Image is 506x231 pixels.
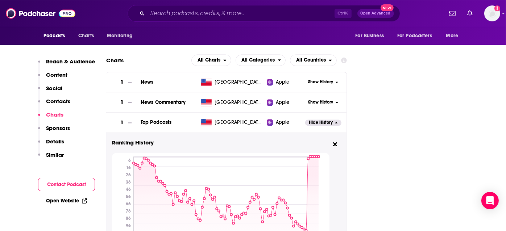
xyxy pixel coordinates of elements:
a: 1 [106,92,141,112]
p: Details [46,138,64,145]
a: [GEOGRAPHIC_DATA] [198,119,267,126]
h2: Categories [236,54,286,66]
h3: Ranking History [112,139,329,147]
a: [GEOGRAPHIC_DATA] [198,79,267,86]
a: Open Website [46,198,87,204]
button: Open AdvancedNew [357,9,394,18]
button: Sponsors [38,125,70,138]
svg: Add a profile image [494,5,500,11]
button: open menu [38,29,74,43]
span: Monitoring [107,31,133,41]
span: More [446,31,459,41]
span: Ctrl K [335,9,352,18]
a: News [141,79,154,85]
button: open menu [102,29,142,43]
a: Top Podcasts [141,119,172,125]
a: 1 [106,113,141,133]
button: open menu [191,54,231,66]
h3: 1 [120,98,124,106]
button: Content [38,71,67,85]
tspan: 56 [126,194,131,199]
p: Reach & Audience [46,58,95,65]
p: Contacts [46,98,70,105]
tspan: 46 [126,186,131,192]
span: New [381,4,394,11]
button: Reach & Audience [38,58,95,71]
a: 1 [106,72,141,92]
h2: Countries [290,54,337,66]
button: open menu [290,54,337,66]
img: User Profile [484,5,500,21]
p: Content [46,71,67,78]
h3: 1 [120,118,124,127]
tspan: 6 [128,157,131,163]
button: open menu [393,29,443,43]
tspan: 76 [126,208,131,213]
tspan: 26 [126,172,131,177]
a: Show notifications dropdown [446,7,459,20]
button: Social [38,85,62,98]
a: Apple [267,79,305,86]
button: Show History [305,99,341,105]
button: open menu [350,29,393,43]
tspan: 96 [126,223,131,228]
span: For Business [355,31,384,41]
span: All Countries [296,58,326,63]
span: Apple [276,79,290,86]
p: Similar [46,151,64,158]
button: Details [38,138,64,151]
div: Open Intercom Messenger [481,192,499,209]
a: [GEOGRAPHIC_DATA] [198,99,267,106]
tspan: 16 [126,165,131,170]
span: For Podcasters [397,31,432,41]
button: open menu [236,54,286,66]
a: Apple [267,119,305,126]
button: Contact Podcast [38,178,95,191]
span: Charts [78,31,94,41]
span: Apple [276,99,290,106]
span: Apple [276,119,290,126]
span: All Charts [198,58,220,63]
button: Show History [305,79,341,85]
button: Similar [38,151,64,165]
button: Show profile menu [484,5,500,21]
p: Charts [46,111,63,118]
a: Apple [267,99,305,106]
button: open menu [441,29,468,43]
div: Search podcasts, credits, & more... [128,5,400,22]
span: Podcasts [43,31,65,41]
tspan: 36 [126,179,131,184]
span: United States [215,119,262,126]
button: Hide History [305,119,341,126]
p: Sponsors [46,125,70,131]
a: News Commentary [141,99,186,105]
a: Charts [74,29,98,43]
button: Contacts [38,98,70,111]
a: Show notifications dropdown [464,7,476,20]
input: Search podcasts, credits, & more... [148,8,335,19]
img: Podchaser - Follow, Share and Rate Podcasts [6,7,75,20]
span: Logged in as anna.andree [484,5,500,21]
p: Social [46,85,62,92]
h2: Charts [106,57,124,64]
span: United States [215,99,262,106]
span: United States [215,79,262,86]
h3: 1 [120,78,124,86]
button: Charts [38,111,63,125]
h2: Platforms [191,54,231,66]
span: Show History [308,99,333,105]
tspan: 86 [126,215,131,220]
span: Hide History [309,119,333,126]
span: All Categories [242,58,275,63]
span: Open Advanced [361,12,391,15]
span: Show History [308,79,333,85]
tspan: 66 [126,201,131,206]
